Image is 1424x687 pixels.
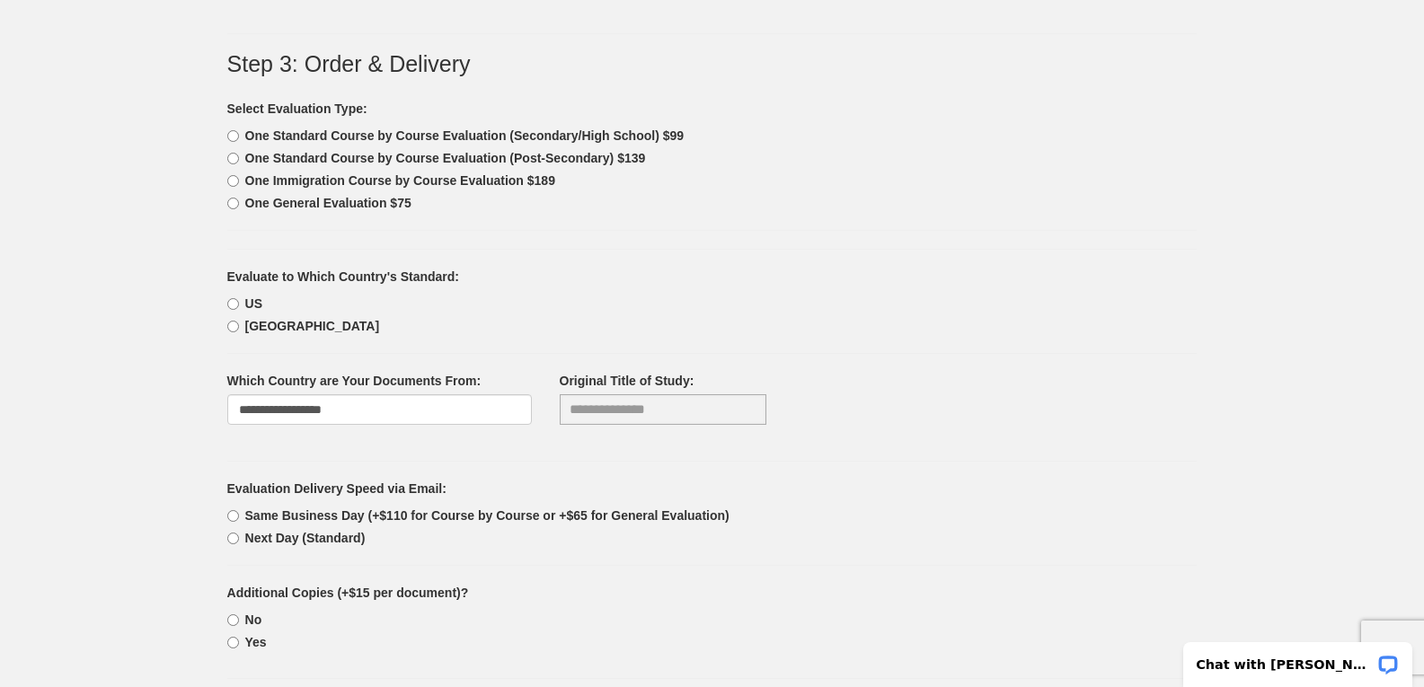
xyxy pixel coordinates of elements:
b: Evaluation Delivery Speed via Email: [227,481,447,496]
b: One General Evaluation $75 [245,196,411,210]
b: One Standard Course by Course Evaluation (Post-Secondary) $139 [245,151,646,165]
b: No [245,612,262,627]
input: No [227,614,239,626]
iframe: LiveChat chat widget [1172,630,1424,687]
input: US [227,298,239,310]
b: Additional Copies (+$15 per document)? [227,586,469,600]
input: One Immigration Course by Course Evaluation $189 [227,175,239,187]
label: Which Country are Your Documents From: [227,372,482,390]
input: One Standard Course by Course Evaluation (Secondary/High School) $99 [227,130,239,142]
input: [GEOGRAPHIC_DATA] [227,321,239,332]
b: [GEOGRAPHIC_DATA] [245,319,380,333]
input: One Standard Course by Course Evaluation (Post-Secondary) $139 [227,153,239,164]
input: One General Evaluation $75 [227,198,239,209]
b: US [245,296,262,311]
b: Select Evaluation Type: [227,101,367,116]
input: Next Day (Standard) [227,533,239,544]
input: Same Business Day (+$110 for Course by Course or +$65 for General Evaluation) [227,510,239,522]
label: Step 3: Order & Delivery [227,52,471,77]
input: Yes [227,637,239,648]
b: Next Day (Standard) [245,531,366,545]
b: One Immigration Course by Course Evaluation $189 [245,173,555,188]
label: Original Title of Study: [560,372,694,390]
b: Yes [245,635,267,649]
b: Evaluate to Which Country's Standard: [227,269,459,284]
b: Same Business Day (+$110 for Course by Course or +$65 for General Evaluation) [245,508,730,523]
b: One Standard Course by Course Evaluation (Secondary/High School) $99 [245,128,685,143]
